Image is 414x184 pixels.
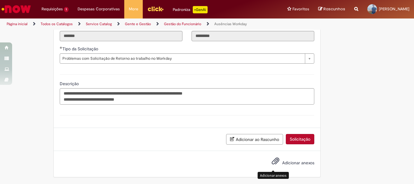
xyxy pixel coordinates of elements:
[129,6,138,12] span: More
[64,7,68,12] span: 1
[214,22,247,26] a: Ausências Workday
[192,31,314,41] input: Nome da Unidade
[86,22,112,26] a: Service Catalog
[292,6,309,12] span: Favoritos
[60,31,182,41] input: Nome da Regional / GEO
[286,134,314,144] button: Solicitação
[60,46,62,49] span: Obrigatório Preenchido
[62,54,302,63] span: Problemas com Solicitação de Retorno ao trabalho no Workday
[270,156,281,169] button: Adicionar anexos
[125,22,151,26] a: Gente e Gestão
[7,22,28,26] a: Página inicial
[60,81,80,86] span: Descrição
[164,22,201,26] a: Gestão do Funcionário
[78,6,120,12] span: Despesas Corporativas
[62,46,99,52] span: Tipo da Solicitação
[60,88,314,105] textarea: Descrição
[42,6,63,12] span: Requisições
[379,6,409,12] span: [PERSON_NAME]
[323,6,345,12] span: Rascunhos
[318,6,345,12] a: Rascunhos
[282,160,314,166] span: Adicionar anexos
[147,4,164,13] img: click_logo_yellow_360x200.png
[1,3,32,15] img: ServiceNow
[258,172,289,179] div: Adicionar anexos
[193,6,208,13] p: +GenAi
[41,22,73,26] a: Todos os Catálogos
[5,18,272,30] ul: Trilhas de página
[173,6,208,13] div: Padroniza
[226,134,283,145] button: Adicionar ao Rascunho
